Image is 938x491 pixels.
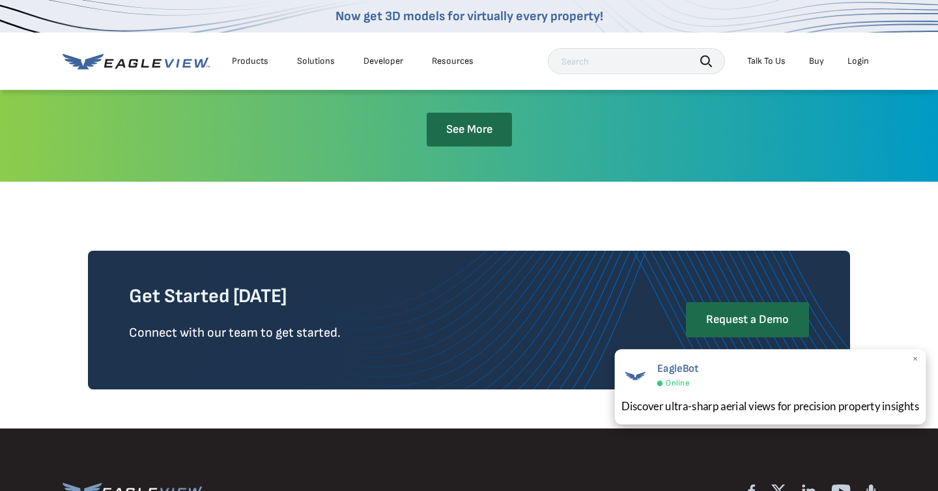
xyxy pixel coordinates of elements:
div: Talk To Us [747,55,786,67]
div: Discover ultra-sharp aerial views for precision property insights [621,398,919,414]
div: Solutions [297,55,335,67]
span: Online [666,378,689,389]
p: Connect with our team to get started. [129,322,341,343]
div: Resources [432,55,474,67]
span: EagleBot [657,362,699,375]
div: Login [847,55,869,67]
img: EagleBot [621,362,649,389]
a: Developer [363,55,403,67]
div: Products [232,55,268,67]
span: × [912,353,919,367]
input: Search [548,48,725,74]
a: Now get 3D models for virtually every property! [335,8,603,24]
a: See More [427,113,512,147]
a: Buy [809,55,824,67]
a: Request a Demo [686,302,809,337]
h3: Get Started [DATE] [129,281,341,312]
